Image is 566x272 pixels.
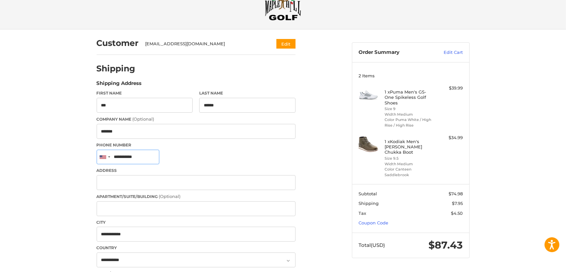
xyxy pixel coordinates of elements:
div: United States: +1 [97,150,112,164]
a: Edit Cart [429,49,463,56]
div: [EMAIL_ADDRESS][DOMAIN_NAME] [145,41,264,47]
h3: Order Summary [359,49,429,56]
h3: 2 Items [359,73,463,78]
div: $34.99 [437,135,463,141]
span: $74.98 [449,191,463,196]
li: Color Puma White / High Rise / High Rise [385,117,435,128]
li: Width Medium [385,112,435,117]
li: Color Canteen Saddlebrook [385,167,435,177]
label: Country [97,245,296,251]
button: Edit [276,39,296,49]
label: Phone Number [97,142,296,148]
h2: Shipping [97,63,136,74]
li: Size 9.5 [385,156,435,161]
span: $4.50 [451,211,463,216]
span: Total (USD) [359,242,385,248]
span: Shipping [359,201,379,206]
li: Width Medium [385,161,435,167]
span: Tax [359,211,366,216]
label: Apartment/Suite/Building [97,193,296,200]
legend: Shipping Address [97,80,142,90]
li: Size 9 [385,106,435,112]
label: Company Name [97,116,296,123]
div: $39.99 [437,85,463,92]
label: First Name [97,90,193,96]
h2: Customer [97,38,139,48]
small: (Optional) [133,116,154,122]
span: $7.95 [452,201,463,206]
label: City [97,219,296,225]
h4: 1 x Puma Men's GS-One Spikeless Golf Shoes [385,89,435,105]
label: Last Name [199,90,296,96]
label: Address [97,168,296,174]
small: (Optional) [159,194,181,199]
a: Coupon Code [359,220,388,225]
h4: 1 x Kodiak Men's [PERSON_NAME] Chukka Boot [385,139,435,155]
span: Subtotal [359,191,377,196]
